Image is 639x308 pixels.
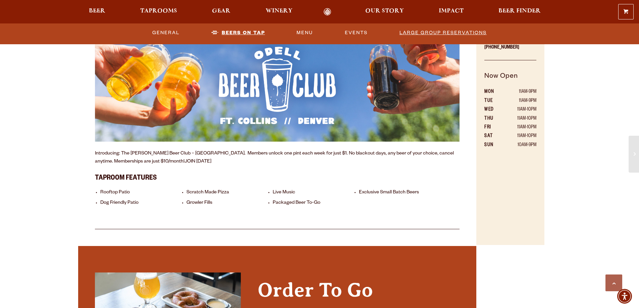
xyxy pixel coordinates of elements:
td: 11AM-9PM [502,88,536,97]
a: Large Group Reservations [397,25,489,41]
a: Beer [85,8,110,16]
th: SUN [484,141,502,150]
span: Beer [89,8,105,14]
a: Taprooms [136,8,181,16]
p: [PHONE_NUMBER] [484,40,536,60]
td: 11AM-9PM [502,97,536,106]
span: Taprooms [140,8,177,14]
li: Dog Friendly Patio [100,200,183,206]
th: FRI [484,123,502,132]
th: TUE [484,97,502,106]
span: Impact [439,8,464,14]
h5: Now Open [484,71,536,88]
div: Accessibility Menu [617,289,632,304]
th: SAT [484,132,502,141]
a: Beers On Tap [209,25,268,41]
h3: Taproom Features [95,170,460,184]
li: Growler Fills [187,200,269,206]
a: Gear [208,8,235,16]
th: MON [484,88,502,97]
p: Introducing: The [PERSON_NAME] Beer Club – [GEOGRAPHIC_DATA]. Members unlock one pint each week f... [95,150,460,166]
li: Scratch Made Pizza [187,190,269,196]
li: Live Music [273,190,356,196]
span: Winery [266,8,292,14]
span: Gear [212,8,230,14]
a: General [150,25,182,41]
a: Impact [434,8,468,16]
a: Beer Finder [494,8,545,16]
td: 11AM-10PM [502,115,536,123]
li: Packaged Beer To-Go [273,200,356,206]
a: Scroll to top [605,274,622,291]
th: WED [484,106,502,114]
td: 11AM-10PM [502,106,536,114]
td: 10AM-9PM [502,141,536,150]
span: Our Story [365,8,404,14]
span: Beer Finder [498,8,541,14]
td: 11AM-10PM [502,123,536,132]
a: Odell Home [315,8,340,16]
a: Events [342,25,370,41]
li: Rooftop Patio [100,190,183,196]
a: Winery [261,8,297,16]
li: Exclusive Small Batch Beers [359,190,442,196]
a: Our Story [361,8,408,16]
td: 11AM-10PM [502,132,536,141]
a: Menu [294,25,316,41]
th: THU [484,115,502,123]
a: JOIN [DATE] [184,159,211,165]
